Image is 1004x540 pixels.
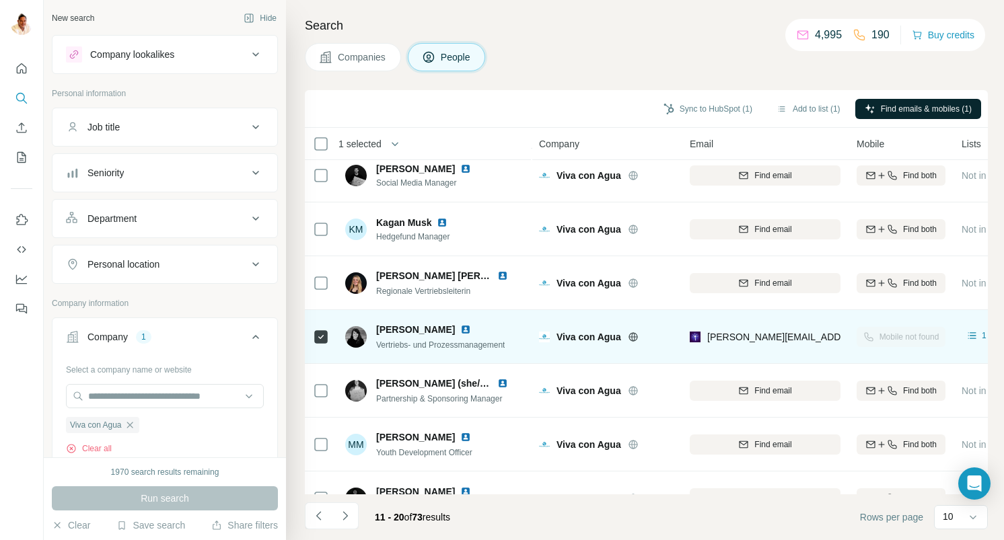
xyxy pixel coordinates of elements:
[52,321,277,358] button: Company1
[376,270,537,281] span: [PERSON_NAME] [PERSON_NAME]
[754,223,791,235] span: Find email
[11,86,32,110] button: Search
[11,297,32,321] button: Feedback
[557,223,621,236] span: Viva con Agua
[345,219,367,240] div: KM
[497,378,508,389] img: LinkedIn logo
[404,512,413,523] span: of
[690,137,713,151] span: Email
[376,231,464,243] span: Hedgefund Manager
[539,224,550,235] img: Logo of Viva con Agua
[962,137,981,151] span: Lists
[690,381,840,401] button: Find email
[376,448,472,457] span: Youth Development Officer
[815,27,842,43] p: 4,995
[90,48,174,61] div: Company lookalikes
[234,8,286,28] button: Hide
[707,332,944,342] span: [PERSON_NAME][EMAIL_ADDRESS][DOMAIN_NAME]
[441,50,472,64] span: People
[412,512,423,523] span: 73
[557,384,621,397] span: Viva con Agua
[52,297,278,309] p: Company information
[857,273,945,293] button: Find both
[87,212,137,225] div: Department
[539,137,579,151] span: Company
[912,26,974,44] button: Buy credits
[87,120,120,134] div: Job title
[11,13,32,35] img: Avatar
[305,502,332,529] button: Navigate to previous page
[557,330,621,344] span: Viva con Agua
[345,380,367,401] img: Avatar
[332,502,359,529] button: Navigate to next page
[690,219,840,239] button: Find email
[903,223,937,235] span: Find both
[338,50,387,64] span: Companies
[52,518,90,532] button: Clear
[860,510,923,524] span: Rows per page
[767,99,850,119] button: Add to list (1)
[460,324,471,335] img: LinkedIn logo
[52,202,277,235] button: Department
[375,512,450,523] span: results
[211,518,278,532] button: Share filters
[557,169,621,182] span: Viva con Agua
[111,466,219,478] div: 1970 search results remaining
[376,340,505,350] span: Vertriebs- und Prozessmanagement
[345,326,367,348] img: Avatar
[345,434,367,455] div: MM
[539,278,550,288] img: Logo of Viva con Agua
[52,38,277,71] button: Company lookalikes
[460,163,471,174] img: LinkedIn logo
[11,237,32,262] button: Use Surfe API
[52,87,278,100] p: Personal information
[539,385,550,396] img: Logo of Viva con Agua
[881,103,972,115] span: Find emails & mobiles (1)
[903,385,937,397] span: Find both
[690,165,840,186] button: Find email
[754,169,791,182] span: Find email
[87,330,128,344] div: Company
[87,166,124,180] div: Seniority
[345,272,367,294] img: Avatar
[116,518,185,532] button: Save search
[903,277,937,289] span: Find both
[690,434,840,455] button: Find email
[654,99,762,119] button: Sync to HubSpot (1)
[557,276,621,290] span: Viva con Agua
[539,493,550,504] img: Logo of Viva con Agua
[345,165,367,186] img: Avatar
[690,488,840,508] button: Find email
[855,99,981,119] button: Find emails & mobiles (1)
[52,12,94,24] div: New search
[376,216,431,229] span: Kagan Musk
[539,170,550,181] img: Logo of Viva con Agua
[857,488,945,508] button: Find both
[345,488,367,509] img: Avatar
[70,419,122,431] span: Viva con Agua
[460,486,471,497] img: LinkedIn logo
[539,439,550,450] img: Logo of Viva con Agua
[437,217,447,228] img: LinkedIn logo
[557,492,621,505] span: Viva con Agua
[497,270,508,281] img: LinkedIn logo
[11,267,32,291] button: Dashboard
[338,137,382,151] span: 1 selected
[136,331,151,343] div: 1
[539,332,550,342] img: Logo of Viva con Agua
[87,258,159,271] div: Personal location
[857,381,945,401] button: Find both
[305,16,988,35] h4: Search
[376,177,487,189] span: Social Media Manager
[857,137,884,151] span: Mobile
[557,438,621,451] span: Viva con Agua
[690,330,701,344] img: provider leadmagic logo
[857,165,945,186] button: Find both
[52,111,277,143] button: Job title
[376,162,455,176] span: [PERSON_NAME]
[460,432,471,442] img: LinkedIn logo
[754,385,791,397] span: Find email
[376,378,497,389] span: [PERSON_NAME] (she/her)
[982,330,999,342] span: 1 list
[903,438,937,451] span: Find both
